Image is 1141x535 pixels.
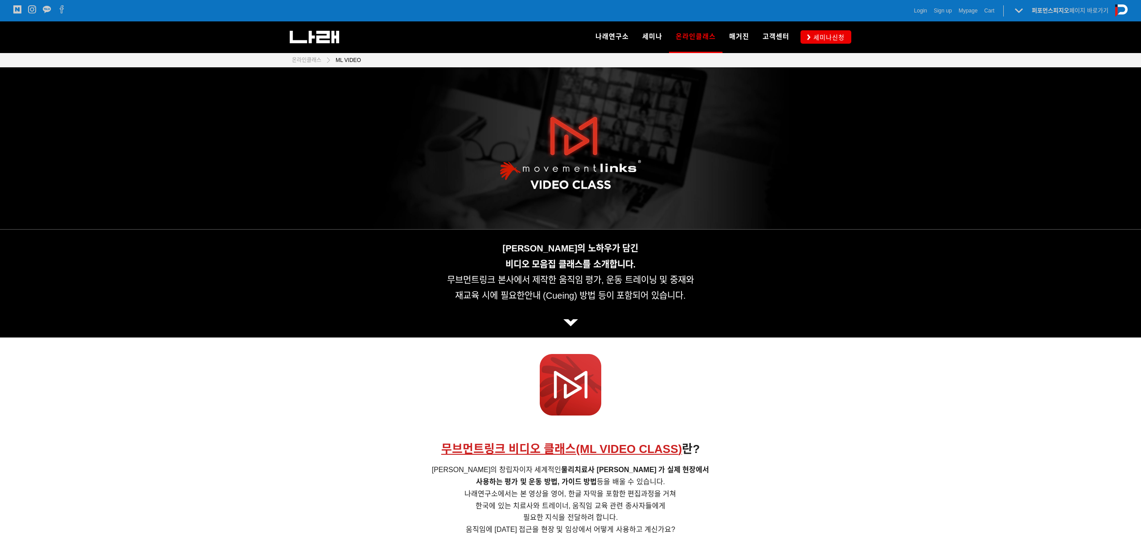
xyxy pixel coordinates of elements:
[800,30,851,43] a: 세미나신청
[476,478,597,486] strong: 사용하는 평가 및 운동 방법, 가이드 방법
[331,56,361,65] a: ML VIDEO
[466,514,675,533] span: 필요한 지식을 전달하려 합니다. 움직임에 [DATE] 접근을 현장 및 임상에서 어떻게 사용하고 계신가요?
[756,21,796,53] a: 고객센터
[669,21,722,53] a: 온라인클래스
[292,56,321,65] a: 온라인클래스
[447,275,694,285] span: 무브먼트링크 본사에서 제작한 움직임 평가, 운동 트레이닝 및 중재와
[503,243,639,253] span: [PERSON_NAME]의 노하우가 담긴
[914,6,927,15] a: Login
[729,33,749,41] span: 매거진
[636,21,669,53] a: 세미나
[441,442,678,456] u: 무브먼트링크 비디오 클래스(ML VIDEO CLASS
[505,259,636,269] span: 비디오 모음집 클래스를 소개합니다.
[292,57,321,63] span: 온라인클래스
[455,291,524,300] span: 재교육 시에 필요한
[336,57,361,63] span: ML VIDEO
[642,33,662,41] span: 세미나
[540,354,601,416] img: 0808e9771d0a8.png
[563,319,578,326] img: 0883bc78e6c5e.png
[1032,7,1069,14] strong: 퍼포먼스피지오
[678,442,682,456] u: )
[589,21,636,53] a: 나래연구소
[432,466,710,473] span: [PERSON_NAME]의 창립자이자 세계적인
[464,478,676,509] span: 등을 배울 수 있습니다. 나래연구소에서는 본 영상을 영어, 한글 자막을 포함한 편집과정을 거쳐 한국에 있는 치료사와 트레이너, 움직임 교육 관련 종사자들에게
[959,6,978,15] a: Mypage
[811,33,845,42] span: 세미나신청
[984,6,994,15] a: Cart
[722,21,756,53] a: 매거진
[676,29,716,44] span: 온라인클래스
[595,33,629,41] span: 나래연구소
[525,291,686,300] span: 안내 (Cueing) 방법 등이 포함되어 있습니다.
[934,6,952,15] a: Sign up
[763,33,789,41] span: 고객센터
[1032,7,1108,14] a: 퍼포먼스피지오페이지 바로가기
[441,442,700,456] span: 란?
[561,466,709,473] strong: 물리치료사 [PERSON_NAME] 가 실제 현장에서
